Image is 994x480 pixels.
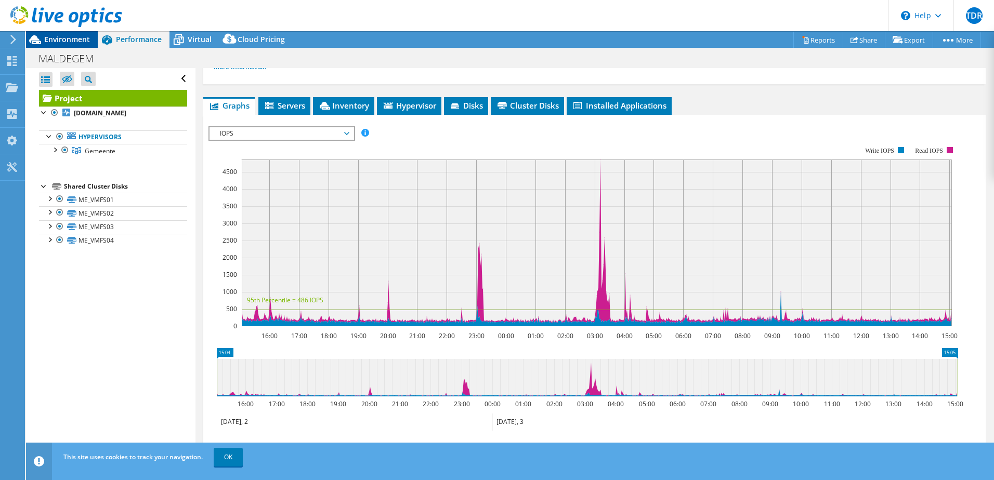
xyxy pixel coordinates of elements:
text: 05:00 [645,331,661,340]
text: 05:00 [638,399,655,408]
span: Cloud Pricing [238,34,285,44]
text: 14:00 [916,399,932,408]
text: Write IOPS [865,147,894,154]
span: Gemeente [85,146,115,155]
text: 10:00 [792,399,808,408]
text: 14:00 [911,331,927,340]
text: 03:00 [586,331,603,340]
text: 02:00 [557,331,573,340]
text: 13:00 [885,399,901,408]
span: Servers [264,100,305,111]
text: 12:00 [854,399,870,408]
a: More [933,32,981,48]
text: 2000 [223,253,237,262]
span: Hypervisor [382,100,436,111]
text: 02:00 [546,399,562,408]
h1: MALDEGEM [34,53,110,64]
text: 04:00 [607,399,623,408]
text: 16:00 [237,399,253,408]
text: 09:00 [762,399,778,408]
a: Project [39,90,187,106]
text: Read IOPS [915,147,943,154]
a: OK [214,448,243,466]
text: 15:00 [941,331,957,340]
text: 12:00 [853,331,869,340]
span: This site uses cookies to track your navigation. [63,452,203,461]
text: 500 [226,304,237,313]
text: 11:00 [823,331,839,340]
text: 01:00 [515,399,531,408]
text: 03:00 [577,399,593,408]
span: Installed Applications [572,100,666,111]
a: ME_VMFS01 [39,193,187,206]
b: [DOMAIN_NAME] [74,109,126,117]
div: Shared Cluster Disks [64,180,187,193]
text: 95th Percentile = 486 IOPS [247,296,323,304]
text: 4500 [223,167,237,176]
text: 08:00 [734,331,750,340]
text: 16:00 [261,331,277,340]
text: 01:00 [527,331,543,340]
span: Environment [44,34,90,44]
span: IOPS [215,127,348,140]
a: More Information [214,62,274,71]
text: 1500 [223,270,237,279]
text: 07:00 [704,331,721,340]
text: 20:00 [380,331,396,340]
text: 17:00 [268,399,284,408]
text: 19:00 [350,331,366,340]
span: Disks [449,100,483,111]
a: ME_VMFS04 [39,234,187,247]
text: 08:00 [731,399,747,408]
a: Share [843,32,885,48]
text: 17:00 [291,331,307,340]
a: ME_VMFS02 [39,206,187,220]
text: 07:00 [700,399,716,408]
text: 21:00 [391,399,408,408]
text: 06:00 [675,331,691,340]
span: Cluster Disks [496,100,559,111]
a: [DOMAIN_NAME] [39,106,187,120]
a: Export [885,32,933,48]
text: 19:00 [330,399,346,408]
text: 22:00 [438,331,454,340]
text: 06:00 [669,399,685,408]
text: 00:00 [498,331,514,340]
span: TDR [966,7,983,24]
text: 2500 [223,236,237,245]
text: 3000 [223,219,237,228]
text: 15:00 [947,399,963,408]
text: 11:00 [823,399,840,408]
text: 22:00 [422,399,438,408]
text: 1000 [223,287,237,296]
text: 18:00 [320,331,336,340]
text: 00:00 [484,399,500,408]
span: Inventory [318,100,369,111]
text: 20:00 [361,399,377,408]
text: 3500 [223,202,237,210]
text: 4000 [223,184,237,193]
text: 10:00 [793,331,809,340]
span: Performance [116,34,162,44]
a: Hypervisors [39,130,187,144]
span: Graphs [208,100,250,111]
svg: \n [901,11,910,20]
a: ME_VMFS03 [39,220,187,234]
text: 09:00 [764,331,780,340]
a: Reports [793,32,843,48]
text: 04:00 [616,331,632,340]
text: 18:00 [299,399,315,408]
text: 23:00 [453,399,469,408]
text: 0 [233,322,237,330]
span: Virtual [188,34,212,44]
text: 21:00 [409,331,425,340]
text: 23:00 [468,331,484,340]
text: 13:00 [882,331,898,340]
a: Gemeente [39,144,187,157]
